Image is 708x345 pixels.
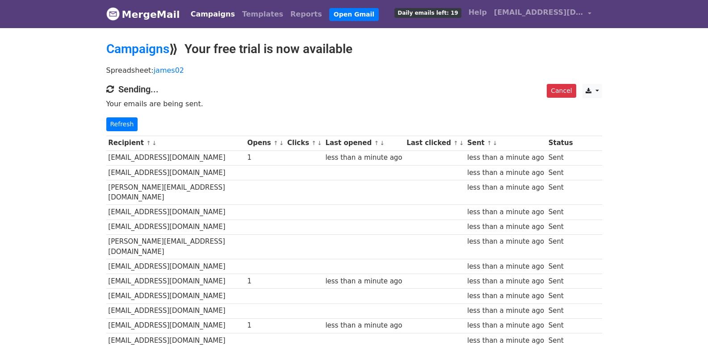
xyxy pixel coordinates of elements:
[273,140,278,146] a: ↑
[467,237,544,247] div: less than a minute ago
[546,220,575,234] td: Sent
[465,4,490,21] a: Help
[247,276,283,287] div: 1
[106,99,602,108] p: Your emails are being sent.
[465,136,546,150] th: Sent
[546,234,575,259] td: Sent
[404,136,465,150] th: Last clicked
[106,318,245,333] td: [EMAIL_ADDRESS][DOMAIN_NAME]
[311,140,316,146] a: ↑
[152,140,157,146] a: ↓
[546,318,575,333] td: Sent
[106,234,245,259] td: [PERSON_NAME][EMAIL_ADDRESS][DOMAIN_NAME]
[394,8,461,18] span: Daily emails left: 19
[106,84,602,95] h4: Sending...
[106,165,245,180] td: [EMAIL_ADDRESS][DOMAIN_NAME]
[546,303,575,318] td: Sent
[467,153,544,163] div: less than a minute ago
[467,320,544,331] div: less than a minute ago
[467,262,544,272] div: less than a minute ago
[106,220,245,234] td: [EMAIL_ADDRESS][DOMAIN_NAME]
[325,276,402,287] div: less than a minute ago
[146,140,151,146] a: ↑
[467,291,544,301] div: less than a minute ago
[467,183,544,193] div: less than a minute ago
[245,136,285,150] th: Opens
[154,66,184,75] a: james02
[106,5,180,24] a: MergeMail
[467,222,544,232] div: less than a minute ago
[106,289,245,303] td: [EMAIL_ADDRESS][DOMAIN_NAME]
[287,5,326,23] a: Reports
[329,8,379,21] a: Open Gmail
[325,320,402,331] div: less than a minute ago
[247,320,283,331] div: 1
[490,4,595,25] a: [EMAIL_ADDRESS][DOMAIN_NAME]
[106,180,245,205] td: [PERSON_NAME][EMAIL_ADDRESS][DOMAIN_NAME]
[285,136,323,150] th: Clicks
[547,84,576,98] a: Cancel
[467,276,544,287] div: less than a minute ago
[374,140,379,146] a: ↑
[467,306,544,316] div: less than a minute ago
[380,140,385,146] a: ↓
[279,140,284,146] a: ↓
[546,259,575,274] td: Sent
[106,303,245,318] td: [EMAIL_ADDRESS][DOMAIN_NAME]
[239,5,287,23] a: Templates
[106,136,245,150] th: Recipient
[106,42,602,57] h2: ⟫ Your free trial is now available
[106,66,602,75] p: Spreadsheet:
[106,274,245,289] td: [EMAIL_ADDRESS][DOMAIN_NAME]
[106,117,138,131] a: Refresh
[467,207,544,217] div: less than a minute ago
[459,140,464,146] a: ↓
[323,136,405,150] th: Last opened
[106,259,245,274] td: [EMAIL_ADDRESS][DOMAIN_NAME]
[247,153,283,163] div: 1
[106,7,120,21] img: MergeMail logo
[467,168,544,178] div: less than a minute ago
[106,205,245,220] td: [EMAIL_ADDRESS][DOMAIN_NAME]
[317,140,322,146] a: ↓
[546,274,575,289] td: Sent
[494,7,583,18] span: [EMAIL_ADDRESS][DOMAIN_NAME]
[546,165,575,180] td: Sent
[546,150,575,165] td: Sent
[493,140,498,146] a: ↓
[325,153,402,163] div: less than a minute ago
[453,140,458,146] a: ↑
[546,136,575,150] th: Status
[546,205,575,220] td: Sent
[546,289,575,303] td: Sent
[487,140,492,146] a: ↑
[106,150,245,165] td: [EMAIL_ADDRESS][DOMAIN_NAME]
[391,4,465,21] a: Daily emails left: 19
[106,42,169,56] a: Campaigns
[546,180,575,205] td: Sent
[187,5,239,23] a: Campaigns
